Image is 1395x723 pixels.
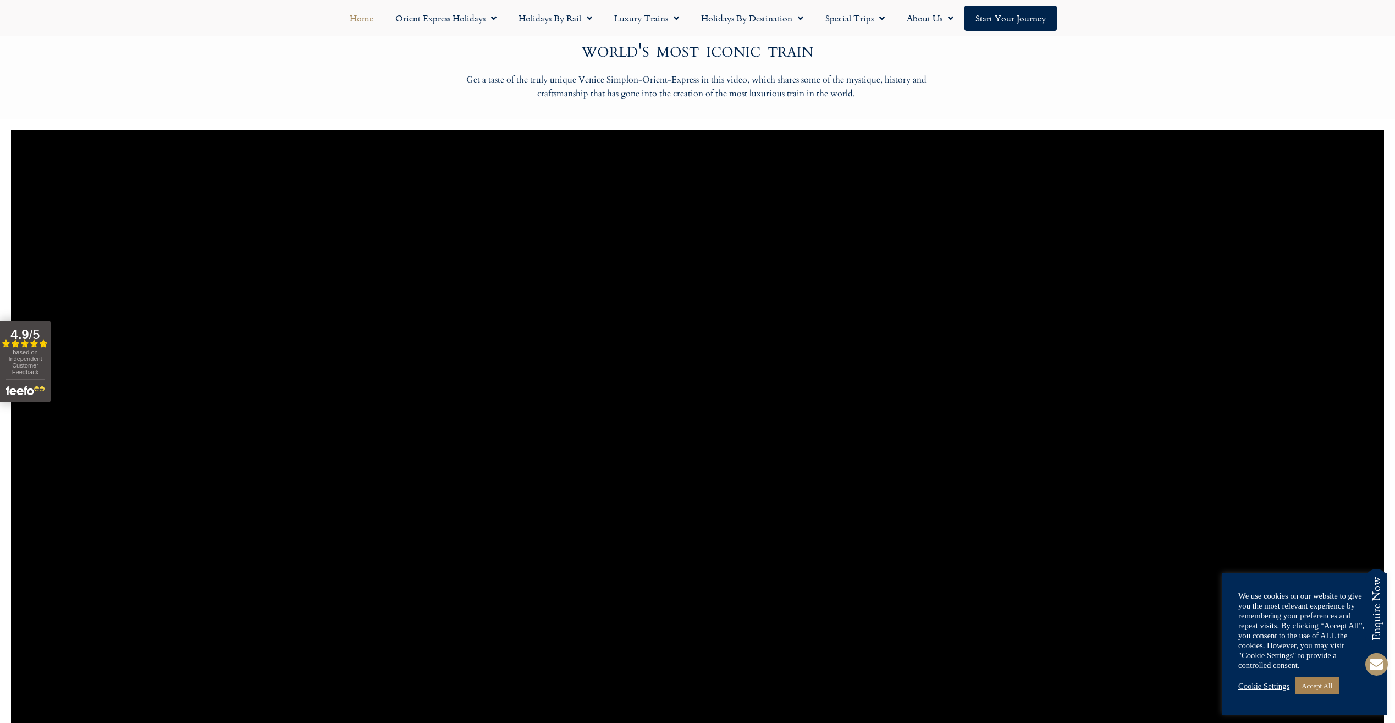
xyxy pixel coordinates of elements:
[453,73,940,101] p: Get a taste of the truly unique Venice Simplon-Orient-Express in this video, which shares some of...
[384,6,508,31] a: Orient Express Holidays
[814,6,896,31] a: Special Trips
[5,6,1390,31] nav: Menu
[395,16,1000,62] h2: Discover the luxury of the Venice Simplon Orient Express, the world's most iconic train
[964,6,1057,31] a: Start your Journey
[339,6,384,31] a: Home
[508,6,603,31] a: Holidays by Rail
[1238,681,1289,691] a: Cookie Settings
[1238,591,1370,670] div: We use cookies on our website to give you the most relevant experience by remembering your prefer...
[1295,677,1339,694] a: Accept All
[690,6,814,31] a: Holidays by Destination
[896,6,964,31] a: About Us
[603,6,690,31] a: Luxury Trains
